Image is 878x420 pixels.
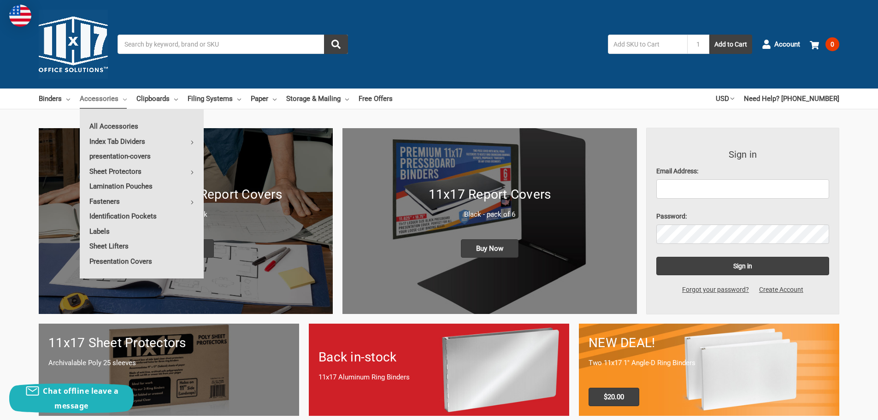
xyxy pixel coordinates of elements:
h1: 11x17 Sheet Protectors [48,333,289,353]
a: 11x17 Binder 2-pack only $20.00 NEW DEAL! Two 11x17 1" Angle-D Ring Binders $20.00 [579,324,839,415]
a: Account [762,32,800,56]
a: Sheet Lifters [80,239,204,254]
a: Fasteners [80,194,204,209]
a: Accessories [80,89,127,109]
span: Buy Now [461,239,519,258]
h3: Sign in [656,148,830,161]
a: Sheet Protectors [80,164,204,179]
p: Archivalable Poly 25 sleeves [48,358,289,368]
a: Presentation Covers [80,254,204,269]
button: Chat offline leave a message [9,384,134,413]
a: presentation-covers [80,149,204,164]
p: Black - pack of 6 [352,209,627,220]
img: New 11x17 Pressboard Binders [39,128,333,314]
label: Email Address: [656,166,830,176]
a: New 11x17 Pressboard Binders 11x17 Pressboard Report Covers They are back Buy now [39,128,333,314]
a: 0 [810,32,839,56]
input: Search by keyword, brand or SKU [118,35,348,54]
img: 11x17.com [39,10,108,79]
a: Filing Systems [188,89,241,109]
h1: 11x17 Report Covers [352,185,627,204]
a: 11x17 Report Covers 11x17 Report Covers Black - pack of 6 Buy Now [342,128,636,314]
a: Lamination Pouches [80,179,204,194]
a: USD [716,89,734,109]
a: Need Help? [PHONE_NUMBER] [744,89,839,109]
a: Clipboards [136,89,178,109]
a: Labels [80,224,204,239]
a: Paper [251,89,277,109]
span: Account [774,39,800,50]
span: $20.00 [589,388,639,406]
input: Sign in [656,257,830,275]
a: Binders [39,89,70,109]
h1: 11x17 Pressboard Report Covers [48,185,323,204]
a: All Accessories [80,119,204,134]
span: 0 [825,37,839,51]
img: 11x17 Report Covers [342,128,636,314]
a: Create Account [754,285,808,295]
a: Identification Pockets [80,209,204,224]
button: Add to Cart [709,35,752,54]
a: Index Tab Dividers [80,134,204,149]
a: Back in-stock 11x17 Aluminum Ring Binders [309,324,569,415]
a: Forgot your password? [677,285,754,295]
img: duty and tax information for United States [9,5,31,27]
label: Password: [656,212,830,221]
input: Add SKU to Cart [608,35,687,54]
p: 11x17 Aluminum Ring Binders [318,372,560,383]
a: Free Offers [359,89,393,109]
a: Storage & Mailing [286,89,349,109]
p: Two 11x17 1" Angle-D Ring Binders [589,358,830,368]
a: 11x17 sheet protectors 11x17 Sheet Protectors Archivalable Poly 25 sleeves Buy Now [39,324,299,415]
h1: NEW DEAL! [589,333,830,353]
h1: Back in-stock [318,348,560,367]
span: Chat offline leave a message [43,386,118,411]
p: They are back [48,209,323,220]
